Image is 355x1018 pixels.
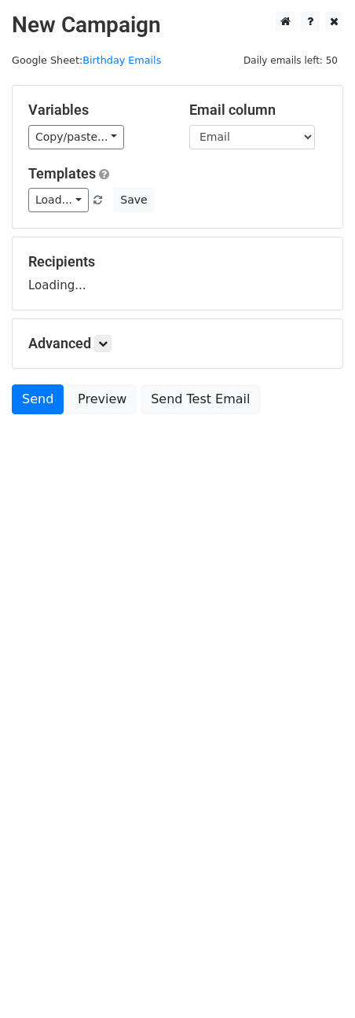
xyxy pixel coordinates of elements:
a: Load... [28,188,89,212]
a: Send [12,384,64,414]
h5: Advanced [28,335,327,352]
small: Google Sheet: [12,54,161,66]
h5: Variables [28,101,166,119]
a: Daily emails left: 50 [238,54,343,66]
a: Birthday Emails [82,54,161,66]
a: Copy/paste... [28,125,124,149]
h5: Recipients [28,253,327,270]
a: Templates [28,165,96,182]
a: Preview [68,384,137,414]
span: Daily emails left: 50 [238,52,343,69]
div: Loading... [28,253,327,294]
h2: New Campaign [12,12,343,39]
button: Save [113,188,154,212]
a: Send Test Email [141,384,260,414]
h5: Email column [189,101,327,119]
